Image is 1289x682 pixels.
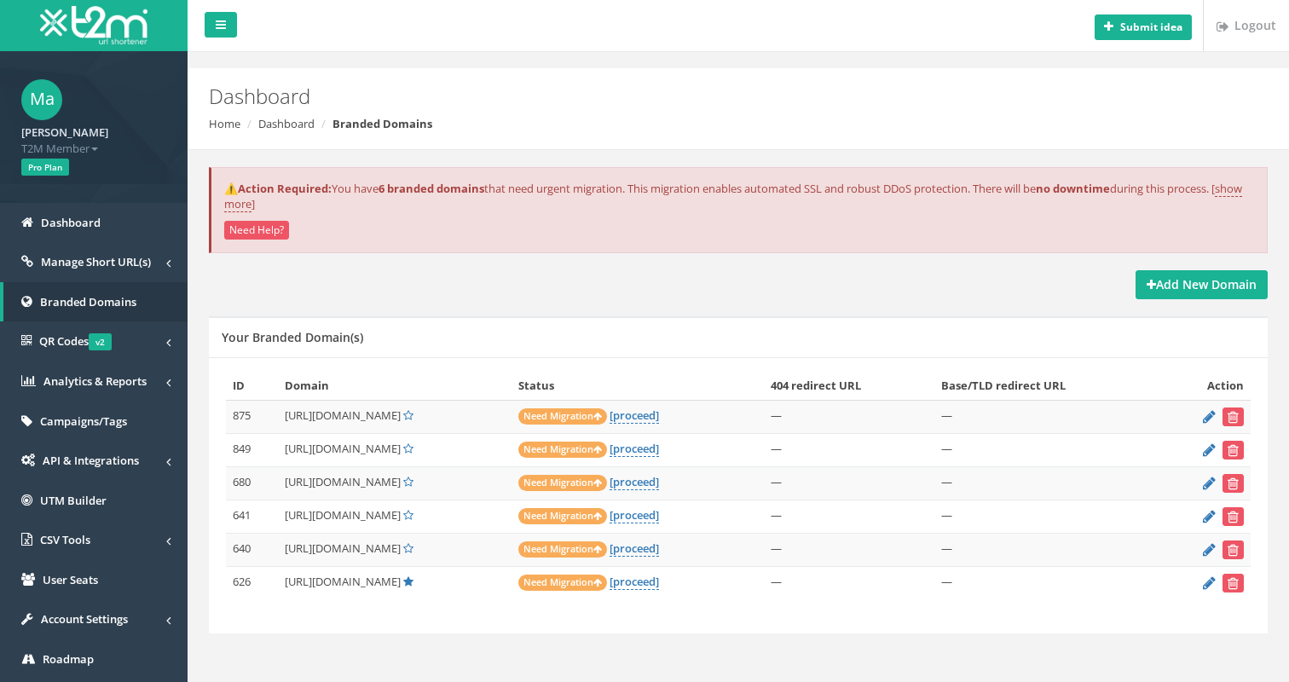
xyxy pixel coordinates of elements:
[403,507,413,523] a: Set Default
[1147,276,1257,292] strong: Add New Domain
[40,6,147,44] img: T2M
[21,120,166,156] a: [PERSON_NAME] T2M Member
[764,467,934,500] td: —
[21,141,166,157] span: T2M Member
[258,116,315,131] a: Dashboard
[21,79,62,120] span: Ma
[518,442,607,458] span: Need Migration
[403,540,413,556] a: Set Default
[226,534,278,567] td: 640
[1161,371,1251,401] th: Action
[379,181,484,196] strong: 6 branded domains
[934,434,1161,467] td: —
[934,467,1161,500] td: —
[226,500,278,534] td: 641
[403,407,413,423] a: Set Default
[285,407,401,423] span: [URL][DOMAIN_NAME]
[224,221,289,240] button: Need Help?
[610,474,659,490] a: [proceed]
[518,575,607,591] span: Need Migration
[518,541,607,558] span: Need Migration
[43,651,94,667] span: Roadmap
[764,500,934,534] td: —
[43,453,139,468] span: API & Integrations
[226,467,278,500] td: 680
[764,371,934,401] th: 404 redirect URL
[224,181,332,196] strong: ⚠️Action Required:
[226,371,278,401] th: ID
[764,567,934,600] td: —
[222,331,363,344] h5: Your Branded Domain(s)
[610,407,659,424] a: [proceed]
[41,254,151,269] span: Manage Short URL(s)
[226,434,278,467] td: 849
[41,611,128,627] span: Account Settings
[285,574,401,589] span: [URL][DOMAIN_NAME]
[403,441,413,456] a: Set Default
[278,371,512,401] th: Domain
[332,116,432,131] strong: Branded Domains
[1036,181,1110,196] strong: no downtime
[21,124,108,140] strong: [PERSON_NAME]
[934,534,1161,567] td: —
[285,507,401,523] span: [URL][DOMAIN_NAME]
[512,371,765,401] th: Status
[224,181,1254,212] p: You have that need urgent migration. This migration enables automated SSL and robust DDoS protect...
[43,373,147,389] span: Analytics & Reports
[764,401,934,434] td: —
[40,493,107,508] span: UTM Builder
[285,474,401,489] span: [URL][DOMAIN_NAME]
[934,500,1161,534] td: —
[518,508,607,524] span: Need Migration
[40,413,127,429] span: Campaigns/Tags
[209,116,240,131] a: Home
[1120,20,1182,34] b: Submit idea
[518,408,607,425] span: Need Migration
[610,441,659,457] a: [proceed]
[934,401,1161,434] td: —
[285,441,401,456] span: [URL][DOMAIN_NAME]
[403,574,413,589] a: Default
[934,567,1161,600] td: —
[764,434,934,467] td: —
[403,474,413,489] a: Set Default
[764,534,934,567] td: —
[285,540,401,556] span: [URL][DOMAIN_NAME]
[40,294,136,309] span: Branded Domains
[39,333,112,349] span: QR Codes
[610,507,659,523] a: [proceed]
[610,574,659,590] a: [proceed]
[41,215,101,230] span: Dashboard
[226,401,278,434] td: 875
[226,567,278,600] td: 626
[518,475,607,491] span: Need Migration
[89,333,112,350] span: v2
[43,572,98,587] span: User Seats
[934,371,1161,401] th: Base/TLD redirect URL
[209,85,1087,107] h2: Dashboard
[1095,14,1192,40] button: Submit idea
[1136,270,1268,299] a: Add New Domain
[224,181,1242,213] a: show more
[610,540,659,557] a: [proceed]
[21,159,69,176] span: Pro Plan
[40,532,90,547] span: CSV Tools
